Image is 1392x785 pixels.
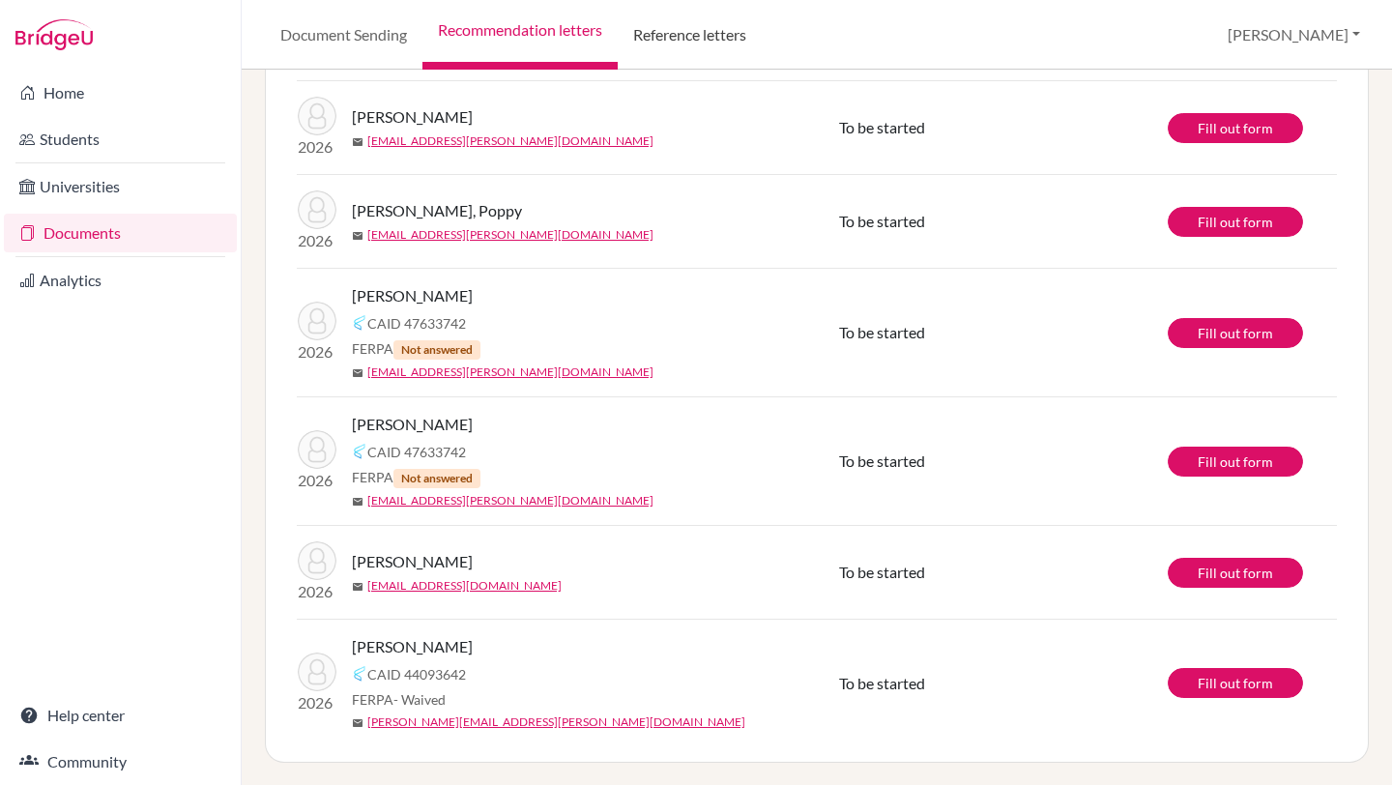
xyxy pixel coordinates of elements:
img: Common App logo [352,315,367,331]
a: Fill out form [1168,447,1303,477]
a: [EMAIL_ADDRESS][PERSON_NAME][DOMAIN_NAME] [367,492,653,509]
span: To be started [839,323,925,341]
a: Universities [4,167,237,206]
span: To be started [839,451,925,470]
a: Help center [4,696,237,735]
span: To be started [839,563,925,581]
img: Common App logo [352,666,367,682]
img: Bridge-U [15,19,93,50]
span: - Waived [393,691,446,708]
a: Analytics [4,261,237,300]
a: Fill out form [1168,113,1303,143]
span: Not answered [393,469,480,488]
span: [PERSON_NAME] [352,105,473,129]
p: 2026 [298,691,336,714]
span: To be started [839,212,925,230]
span: FERPA [352,689,446,710]
span: mail [352,496,363,508]
span: CAID 44093642 [367,664,466,684]
a: [PERSON_NAME][EMAIL_ADDRESS][PERSON_NAME][DOMAIN_NAME] [367,713,745,731]
img: Common App logo [352,444,367,459]
a: Community [4,742,237,781]
span: To be started [839,674,925,692]
span: FERPA [352,338,480,360]
a: [EMAIL_ADDRESS][PERSON_NAME][DOMAIN_NAME] [367,132,653,150]
span: CAID 47633742 [367,313,466,334]
p: 2026 [298,135,336,159]
span: mail [352,581,363,593]
p: 2026 [298,469,336,492]
a: [EMAIL_ADDRESS][DOMAIN_NAME] [367,577,562,595]
img: Joseph, Ashton [298,302,336,340]
span: mail [352,230,363,242]
span: CAID 47633742 [367,442,466,462]
a: [EMAIL_ADDRESS][PERSON_NAME][DOMAIN_NAME] [367,363,653,381]
p: 2026 [298,340,336,363]
img: Kull, Kaia [298,97,336,135]
p: 2026 [298,229,336,252]
span: [PERSON_NAME] [352,635,473,658]
img: Proffitt, Poppy [298,190,336,229]
span: [PERSON_NAME] [352,550,473,573]
span: FERPA [352,467,480,488]
img: Joseph, Ashton [298,430,336,469]
span: To be started [839,118,925,136]
a: Fill out form [1168,668,1303,698]
span: Not answered [393,340,480,360]
span: [PERSON_NAME], Poppy [352,199,522,222]
a: Fill out form [1168,558,1303,588]
a: Documents [4,214,237,252]
a: Fill out form [1168,318,1303,348]
span: mail [352,717,363,729]
img: Briard, Sophia [298,541,336,580]
span: mail [352,367,363,379]
span: mail [352,136,363,148]
button: [PERSON_NAME] [1219,16,1369,53]
a: Fill out form [1168,207,1303,237]
span: [PERSON_NAME] [352,413,473,436]
img: Dean, Aaron [298,653,336,691]
span: [PERSON_NAME] [352,284,473,307]
p: 2026 [298,580,336,603]
a: Students [4,120,237,159]
a: [EMAIL_ADDRESS][PERSON_NAME][DOMAIN_NAME] [367,226,653,244]
a: Home [4,73,237,112]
